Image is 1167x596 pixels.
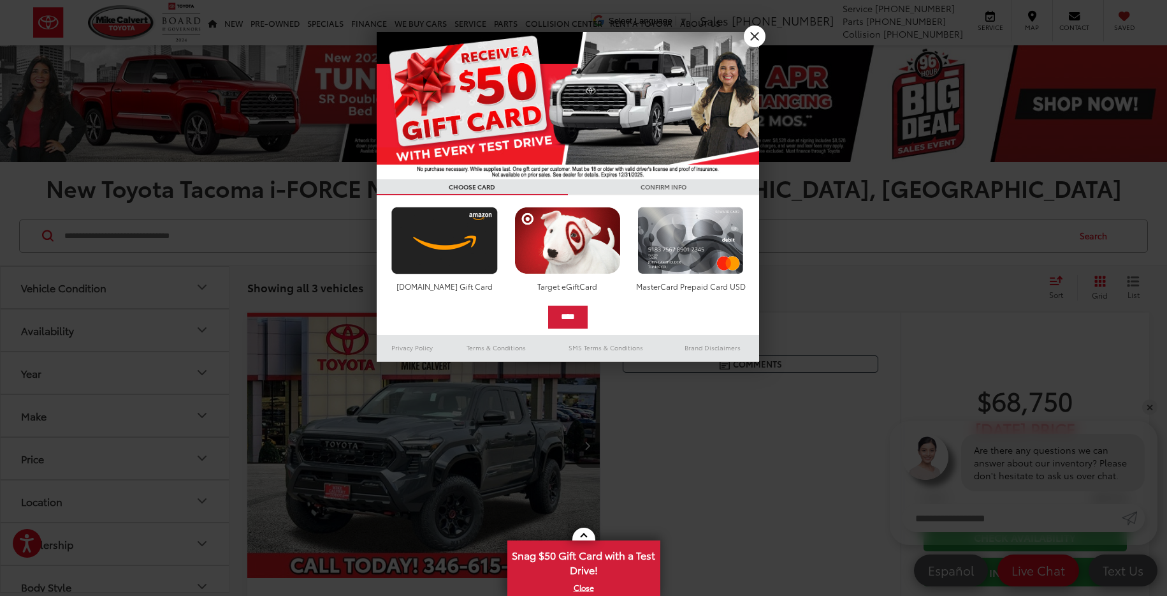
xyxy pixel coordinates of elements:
img: targetcard.png [511,207,624,274]
div: Target eGiftCard [511,281,624,292]
div: MasterCard Prepaid Card USD [634,281,747,292]
img: 55838_top_625864.jpg [377,32,759,179]
a: Brand Disclaimers [666,340,759,355]
span: Snag $50 Gift Card with a Test Drive! [509,542,659,581]
a: Terms & Conditions [447,340,545,355]
div: [DOMAIN_NAME] Gift Card [388,281,501,292]
img: mastercard.png [634,207,747,274]
img: amazoncard.png [388,207,501,274]
a: SMS Terms & Conditions [546,340,666,355]
a: Privacy Policy [377,340,448,355]
h3: CONFIRM INFO [568,179,759,195]
h3: CHOOSE CARD [377,179,568,195]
